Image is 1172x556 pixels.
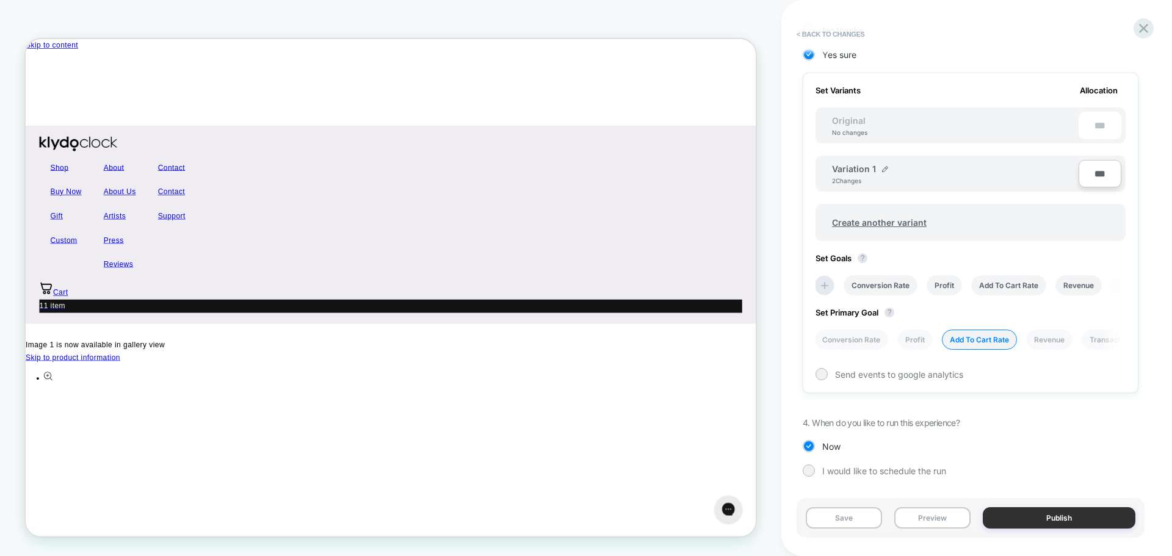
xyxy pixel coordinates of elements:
img: Klydoclock [18,130,122,150]
a: Klydoclock [18,130,955,156]
span: Variation 1 [832,164,876,174]
span: Set Variants [816,85,861,95]
img: edit [882,166,888,172]
div: No changes [820,129,880,136]
span: Now [822,441,841,452]
a: Contact [162,156,228,188]
a: Shop [18,156,89,188]
li: Profit [927,275,962,295]
span: Create another variant [820,208,939,237]
a: Cart1 item [18,333,955,365]
span: Cart [37,333,57,343]
div: 2 Changes [832,177,869,184]
a: Artists [89,220,162,253]
li: Add To Cart Rate [942,330,1017,350]
button: Publish [983,507,1135,529]
button: Gorgias live chat [6,4,43,41]
button: Save [806,507,882,529]
li: Revenue [1055,275,1102,295]
li: Revenue [1026,330,1073,350]
a: About [89,156,162,188]
a: Press [89,253,162,285]
a: Custom [18,253,89,285]
span: About [104,165,131,178]
span: Contact [176,165,212,178]
a: Contact [162,188,228,220]
span: Shop [33,165,57,178]
span: Original [820,115,878,126]
li: Add To Cart Rate [971,275,1046,295]
span: Send events to google analytics [835,369,963,380]
span: Allocation [1080,85,1118,95]
button: ? [884,308,894,317]
span: 4. When do you like to run this experience? [803,417,960,428]
li: Transactions [1082,330,1143,350]
span: Yes sure [822,49,856,60]
span: 1 item [24,350,53,361]
a: Support [162,220,228,253]
a: Gift [18,220,89,253]
a: Buy Now [18,188,89,220]
span: Set Goals [816,253,874,263]
iframe: To enrich screen reader interactions, please activate Accessibility in Grammarly extension settings [26,39,756,535]
button: < Back to changes [790,24,871,44]
span: 1 [18,350,24,361]
button: Preview [894,507,971,529]
li: Conversion Rate [814,330,888,350]
span: Set Primary Goal [816,308,900,317]
button: ? [858,253,867,263]
span: I would like to schedule the run [822,466,946,476]
a: Reviews [89,284,162,317]
li: Conversion Rate [844,275,917,295]
li: Profit [897,330,933,350]
a: About Us [89,188,162,220]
